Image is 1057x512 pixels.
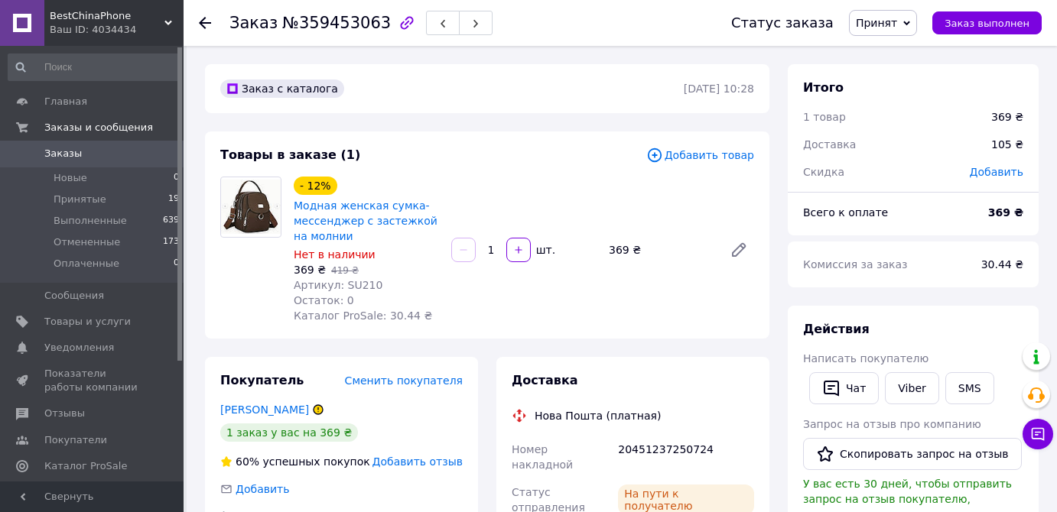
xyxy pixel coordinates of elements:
[54,235,120,249] span: Отмененные
[163,214,179,228] span: 639
[603,239,717,261] div: 369 ₴
[615,436,757,478] div: 20451237250724
[236,483,289,495] span: Добавить
[532,242,557,258] div: шт.
[199,15,211,31] div: Вернуться назад
[8,53,181,81] input: Поиск
[50,9,164,23] span: BestChinaPhone
[803,438,1022,470] button: Скопировать запрос на отзыв
[44,147,82,160] span: Заказы
[44,341,114,355] span: Уведомления
[44,121,153,134] span: Заказы и сообщения
[531,408,665,423] div: Нова Пошта (платная)
[885,372,938,404] a: Viber
[981,258,1023,271] span: 30.44 ₴
[945,18,1029,29] span: Заказ выполнен
[945,372,994,404] button: SMS
[809,372,879,404] button: Чат
[220,147,360,162] span: Товары в заказе (1)
[294,248,376,261] span: Нет в наличии
[932,11,1042,34] button: Заказ выполнен
[294,264,326,276] span: 369 ₴
[44,289,104,303] span: Сообщения
[294,279,382,291] span: Артикул: SU210
[221,180,281,234] img: Модная женская сумка-мессенджер с застежкой на молнии
[282,14,391,32] span: №359453063
[1023,419,1053,449] button: Чат с покупателем
[44,95,87,109] span: Главная
[44,459,127,473] span: Каталог ProSale
[220,454,370,469] div: успешных покупок
[54,171,87,185] span: Новые
[331,265,359,276] span: 419 ₴
[229,14,278,32] span: Заказ
[294,309,432,322] span: Каталог ProSale: 30.44 ₴
[220,79,344,98] div: Заказ с каталога
[684,83,754,95] time: [DATE] 10:28
[803,111,846,123] span: 1 товар
[220,423,358,442] div: 1 заказ у вас на 369 ₴
[220,373,304,387] span: Покупатель
[54,193,106,206] span: Принятые
[982,128,1033,161] div: 105 ₴
[44,315,131,329] span: Товары и услуги
[803,258,908,271] span: Комиссия за заказ
[731,15,834,31] div: Статус заказа
[294,177,337,195] div: - 12%
[294,294,354,306] span: Остаток: 0
[803,138,856,151] span: Доставка
[988,206,1023,219] b: 369 ₴
[44,407,85,420] span: Отзывы
[512,373,578,387] span: Доставка
[803,166,844,178] span: Скидка
[54,214,127,228] span: Выполненные
[803,418,981,430] span: Запрос на отзыв про компанию
[163,235,179,249] span: 173
[803,80,844,95] span: Итого
[724,235,754,265] a: Редактировать
[50,23,184,37] div: Ваш ID: 4034434
[236,455,259,468] span: 60%
[294,199,437,242] a: Модная женская сумка-мессенджер с застежкой на молнии
[174,171,179,185] span: 0
[168,193,179,206] span: 19
[803,322,870,336] span: Действия
[512,443,573,471] span: Номер накладной
[372,455,463,468] span: Добавить отзыв
[345,374,463,387] span: Сменить покупателя
[970,166,1023,178] span: Добавить
[44,433,107,447] span: Покупатели
[44,367,141,394] span: Показатели работы компании
[803,352,929,365] span: Написать покупателю
[646,147,754,164] span: Добавить товар
[803,206,888,219] span: Всего к оплате
[220,403,309,416] a: [PERSON_NAME]
[856,17,897,29] span: Принят
[174,257,179,271] span: 0
[54,257,119,271] span: Оплаченные
[991,109,1023,125] div: 369 ₴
